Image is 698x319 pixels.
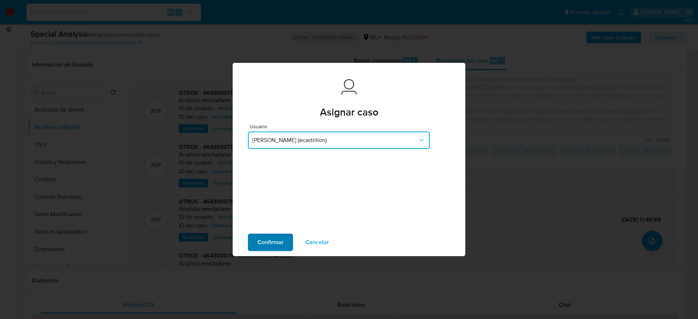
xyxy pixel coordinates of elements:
[305,234,329,250] span: Cancelar
[250,124,432,129] span: Usuario
[248,234,293,251] button: Confirmar
[248,132,430,149] button: [PERSON_NAME] (ecastrillon)
[296,234,338,251] button: Cancelar
[320,107,378,117] span: Asignar caso
[252,137,418,144] span: [PERSON_NAME] (ecastrillon)
[257,234,284,250] span: Confirmar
